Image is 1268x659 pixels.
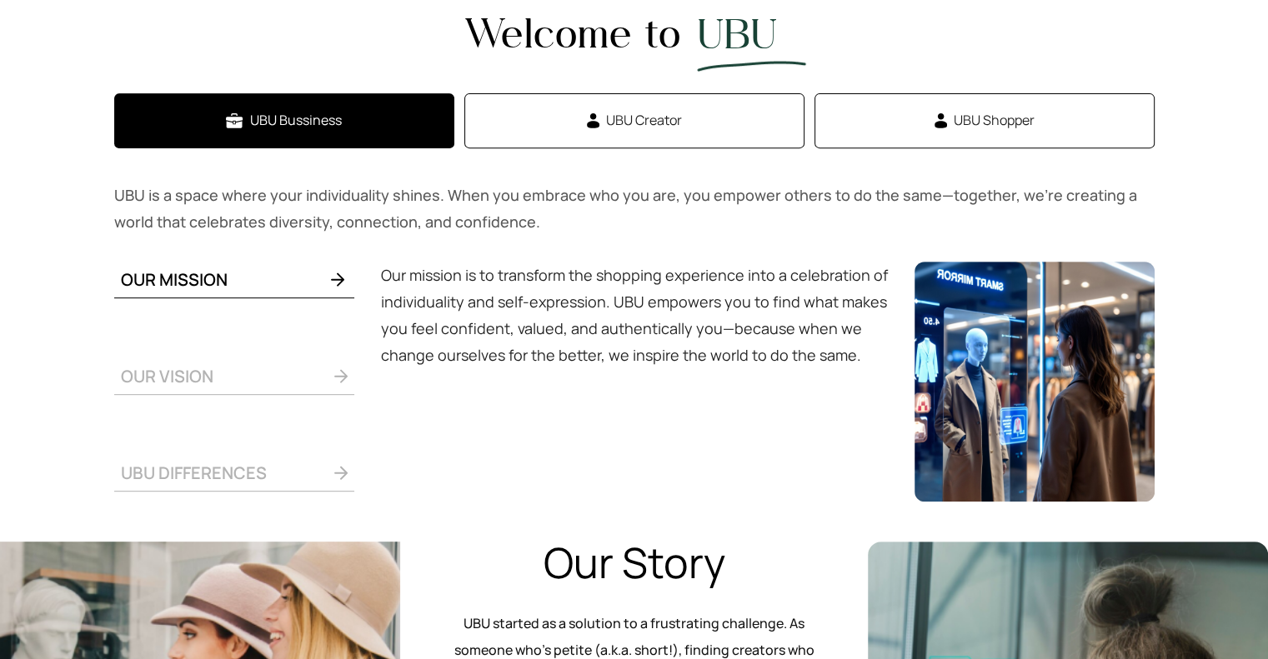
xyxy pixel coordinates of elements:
button: UBU Creator [464,93,804,148]
button: UBU Bussiness [114,93,454,148]
p: Our mission is to transform the shopping experience into a celebration of individuality and self-... [381,262,888,502]
img: StraightArrows [331,462,348,483]
img: AiImage [915,262,1155,502]
img: StraightArrows [331,366,348,387]
span: UBU DIFFERENCES [121,462,267,484]
span: Our Story [543,542,724,583]
span: UBU Shopper [954,110,1035,131]
span: OUR MISSION [121,268,228,291]
span: UBU Bussiness [250,110,342,131]
img: img-under [697,61,806,72]
img: svg%3e [226,113,243,128]
button: UBU Shopper [814,93,1155,148]
span: UBU is a space where your individuality shines. When you embrace who you are, you empower others ... [114,185,1137,232]
span: OUR VISION [121,365,213,387]
img: StraightArrows [328,269,348,290]
span: Welcome to [465,12,680,73]
img: svg%3e [587,113,599,128]
img: svg%3e [935,113,947,128]
span: UBU Creator [606,110,682,131]
span: UBU [697,12,803,54]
